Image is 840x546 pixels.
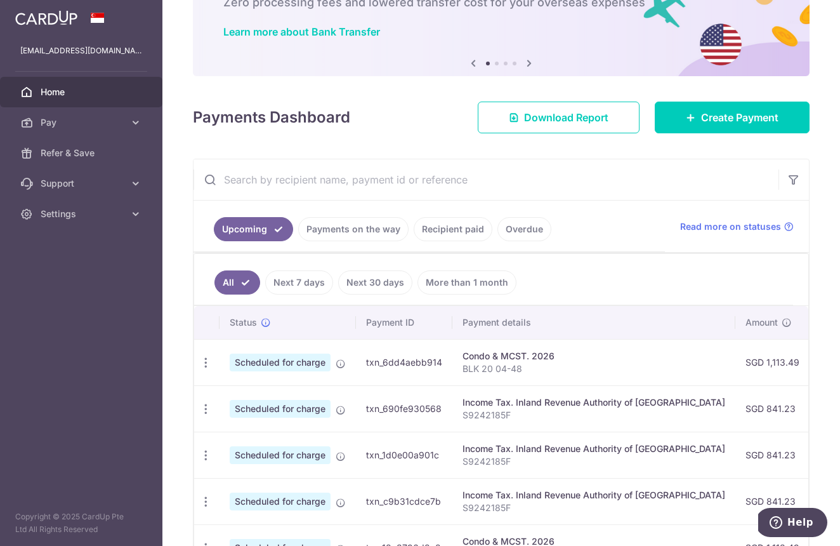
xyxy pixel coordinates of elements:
span: Settings [41,208,124,220]
span: Read more on statuses [680,220,781,233]
a: More than 1 month [417,270,516,295]
p: S9242185F [463,502,725,514]
a: Create Payment [655,102,810,133]
td: SGD 841.23 [735,478,810,524]
span: Create Payment [701,110,778,125]
iframe: Opens a widget where you can find more information [758,508,827,540]
td: txn_690fe930568 [356,385,452,432]
td: SGD 841.23 [735,432,810,478]
div: Income Tax. Inland Revenue Authority of [GEOGRAPHIC_DATA] [463,489,725,502]
p: S9242185F [463,409,725,422]
input: Search by recipient name, payment id or reference [194,159,778,200]
span: Amount [745,316,778,329]
a: All [214,270,260,295]
a: Upcoming [214,217,293,241]
a: Recipient paid [414,217,492,241]
span: Download Report [524,110,608,125]
a: Payments on the way [298,217,409,241]
td: SGD 841.23 [735,385,810,432]
div: Income Tax. Inland Revenue Authority of [GEOGRAPHIC_DATA] [463,443,725,455]
h4: Payments Dashboard [193,106,350,129]
th: Payment details [452,306,735,339]
span: Pay [41,116,124,129]
span: Support [41,177,124,190]
td: txn_6dd4aebb914 [356,339,452,385]
span: Scheduled for charge [230,493,331,510]
span: Scheduled for charge [230,446,331,464]
div: Income Tax. Inland Revenue Authority of [GEOGRAPHIC_DATA] [463,396,725,409]
span: Scheduled for charge [230,354,331,371]
div: Condo & MCST. 2026 [463,350,725,363]
p: BLK 20 04-48 [463,363,725,375]
a: Learn more about Bank Transfer [223,25,380,38]
span: Scheduled for charge [230,400,331,418]
td: txn_1d0e00a901c [356,432,452,478]
a: Download Report [478,102,640,133]
a: Overdue [497,217,551,241]
th: Payment ID [356,306,452,339]
span: Status [230,316,257,329]
a: Read more on statuses [680,220,794,233]
a: Next 30 days [338,270,412,295]
span: Home [41,86,124,98]
td: SGD 1,113.49 [735,339,810,385]
img: CardUp [15,10,77,25]
span: Refer & Save [41,147,124,159]
a: Next 7 days [265,270,333,295]
p: [EMAIL_ADDRESS][DOMAIN_NAME] [20,44,142,57]
td: txn_c9b31cdce7b [356,478,452,524]
p: S9242185F [463,455,725,468]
